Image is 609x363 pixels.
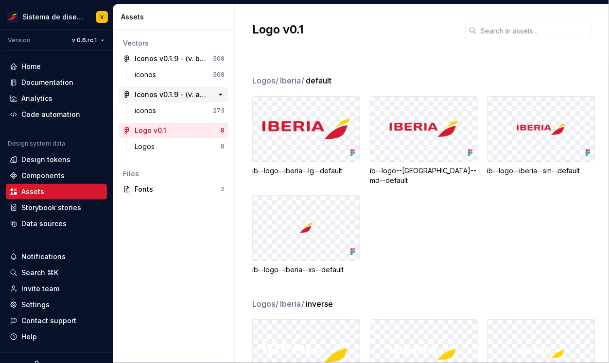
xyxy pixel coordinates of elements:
[123,38,225,48] div: Vectors
[6,216,107,231] a: Data sources
[21,62,41,71] div: Home
[6,249,107,264] button: Notifications
[72,36,97,44] span: v 0.6.rc.1
[477,22,592,39] input: Search in assets...
[21,110,80,119] div: Code automation
[301,76,304,85] span: /
[21,316,76,326] div: Contact support
[6,59,107,74] a: Home
[131,67,228,82] a: iconos508
[21,171,65,181] div: Components
[221,143,225,150] div: 8
[21,187,44,197] div: Assets
[101,13,104,21] div: V
[21,268,58,278] div: Search ⌘K
[8,140,65,148] div: Design system data
[131,103,228,118] a: iconos273
[131,139,228,154] a: Logos8
[21,332,37,342] div: Help
[7,11,18,23] img: 55604660-494d-44a9-beb2-692398e9940a.png
[370,166,478,185] div: ib--logo--[GEOGRAPHIC_DATA]--md--default
[21,300,50,310] div: Settings
[221,185,225,193] div: 2
[6,200,107,215] a: Storybook stories
[21,155,70,165] div: Design tokens
[6,265,107,280] button: Search ⌘K
[276,299,278,309] span: /
[301,299,304,309] span: /
[280,298,305,310] span: Iberia
[6,297,107,313] a: Settings
[252,298,279,310] span: Logos
[221,127,225,134] div: 8
[68,33,109,47] button: v 0.6.rc.1
[6,329,107,345] button: Help
[119,181,228,197] a: Fonts2
[21,284,59,294] div: Invite team
[119,87,228,102] a: Iconos v0.1.9 - (v. actual)
[2,6,111,27] button: Sistema de diseño IberiaV
[121,12,230,22] div: Assets
[135,142,158,151] div: Logos
[21,78,73,87] div: Documentation
[135,106,160,115] div: iconos
[8,36,30,44] div: Version
[252,75,279,86] span: Logos
[6,75,107,90] a: Documentation
[252,265,360,275] div: ib--logo--iberia--xs--default
[213,107,225,115] div: 273
[6,168,107,183] a: Components
[21,203,81,213] div: Storybook stories
[21,94,52,103] div: Analytics
[6,107,107,122] a: Code automation
[6,281,107,297] a: Invite team
[213,71,225,79] div: 508
[135,70,160,80] div: iconos
[6,152,107,167] a: Design tokens
[21,252,66,262] div: Notifications
[123,169,225,179] div: Files
[21,219,67,229] div: Data sources
[6,91,107,106] a: Analytics
[306,298,333,310] span: inverse
[280,75,305,86] span: Iberia
[135,54,207,64] div: Iconos v0.1.9 - (v. beta)
[135,184,221,194] div: Fonts
[252,166,360,176] div: ib--logo--iberia--lg--default
[135,126,166,135] div: Logo v0.1
[22,12,85,22] div: Sistema de diseño Iberia
[276,76,278,85] span: /
[213,55,225,63] div: 508
[119,123,228,138] a: Logo v0.18
[119,51,228,66] a: Iconos v0.1.9 - (v. beta)508
[135,90,207,99] div: Iconos v0.1.9 - (v. actual)
[487,166,595,176] div: ib--logo--iberia--sm--default
[306,75,331,86] span: default
[252,22,304,37] h2: Logo v0.1
[6,184,107,199] a: Assets
[6,313,107,329] button: Contact support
